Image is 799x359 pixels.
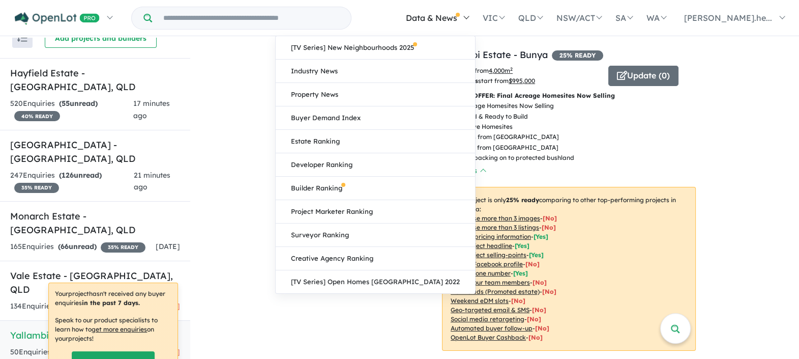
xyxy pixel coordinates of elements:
[451,260,523,268] u: Embed Facebook profile
[154,7,349,29] input: Try estate name, suburb, builder or developer
[10,346,142,358] div: 50 Enquir ies
[451,334,526,341] u: OpenLot Buyer Cashback
[276,60,475,83] a: Industry News
[528,334,543,341] span: [No]
[534,233,548,240] span: [ Yes ]
[82,299,140,307] b: in the past 7 days.
[529,251,544,259] span: [ Yes ]
[276,130,475,153] a: Estate Ranking
[14,111,60,121] span: 40 % READY
[134,171,170,192] span: 21 minutes ago
[17,34,27,42] img: sort.svg
[10,300,146,313] div: 134 Enquir ies
[451,324,532,332] u: Automated buyer follow-up
[442,122,582,132] p: - 28 Exclusive Homesites
[515,242,529,250] span: [ Yes ]
[451,224,539,231] u: Showcase more than 3 listings
[532,306,546,314] span: [No]
[133,99,170,120] span: 17 minutes ago
[10,98,133,122] div: 520 Enquir ies
[506,196,539,204] b: 25 % ready
[442,112,582,122] p: - Registered & Ready to Build
[62,99,70,108] span: 55
[441,66,601,76] p: from
[10,209,180,237] h5: Monarch Estate - [GEOGRAPHIC_DATA] , QLD
[45,27,157,48] button: Add projects and builders
[276,200,475,224] a: Project Marketer Ranking
[451,251,526,259] u: Add project selling-points
[61,242,69,251] span: 66
[276,83,475,106] a: Property News
[276,36,475,60] a: [TV Series] New Neighbourhoods 2025
[276,153,475,177] a: Developer Ranking
[276,247,475,270] a: Creative Agency Ranking
[451,233,531,240] u: Display pricing information
[276,106,475,130] a: Buyer Demand Index
[442,101,582,111] p: - Final Acreage Homesites Now Selling
[451,269,511,277] u: Sales phone number
[451,242,512,250] u: Add project headline
[513,269,528,277] span: [ Yes ]
[451,306,529,314] u: Geo-targeted email & SMS
[684,13,772,23] span: [PERSON_NAME].he...
[10,138,180,165] h5: [GEOGRAPHIC_DATA] - [GEOGRAPHIC_DATA] , QLD
[510,66,513,72] sup: 2
[101,242,145,253] span: 35 % READY
[10,66,180,94] h5: Hayfield Estate - [GEOGRAPHIC_DATA] , QLD
[10,269,180,296] h5: Vale Estate - [GEOGRAPHIC_DATA] , QLD
[276,177,475,200] a: Builder Ranking
[441,76,601,86] p: start from
[509,77,535,85] u: $ 995,000
[552,50,603,61] span: 25 % READY
[10,328,180,342] h5: Yallambi Estate - Bunya , QLD
[543,214,557,222] span: [ No ]
[58,242,97,251] strong: ( unread)
[15,12,100,25] img: Openlot PRO Logo White
[442,132,582,142] p: - 25 Minutes from [GEOGRAPHIC_DATA]
[442,153,582,163] p: - Every Lot backing on to protected bushland
[156,242,180,251] span: [DATE]
[14,183,59,193] span: 35 % READY
[535,324,549,332] span: [No]
[532,279,547,286] span: [ No ]
[442,91,696,101] p: LIMITED OFFER: Final Acreage Homesites Now Selling
[451,288,540,295] u: Native ads (Promoted estate)
[525,260,540,268] span: [ No ]
[451,297,509,305] u: Weekend eDM slots
[59,171,102,180] strong: ( unread)
[10,241,145,253] div: 165 Enquir ies
[276,224,475,247] a: Surveyor Ranking
[62,171,74,180] span: 126
[441,49,548,61] a: Yallambi Estate - Bunya
[489,67,513,74] u: 4,000 m
[55,289,171,308] p: Your project hasn't received any buyer enquiries
[542,288,556,295] span: [No]
[442,143,582,153] p: - 16 Minutes from [GEOGRAPHIC_DATA]
[276,270,475,293] a: [TV Series] Open Homes [GEOGRAPHIC_DATA] 2022
[451,315,524,323] u: Social media retargeting
[451,214,540,222] u: Showcase more than 3 images
[442,187,696,351] p: Your project is only comparing to other top-performing projects in your area: - - - - - - - - - -...
[451,279,530,286] u: Invite your team members
[511,297,525,305] span: [No]
[608,66,678,86] button: Update (0)
[542,224,556,231] span: [ No ]
[527,315,541,323] span: [No]
[55,316,171,343] p: Speak to our product specialists to learn how to on your projects !
[59,99,98,108] strong: ( unread)
[10,170,134,194] div: 247 Enquir ies
[442,165,486,177] button: Show less
[92,325,147,333] u: get more enquiries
